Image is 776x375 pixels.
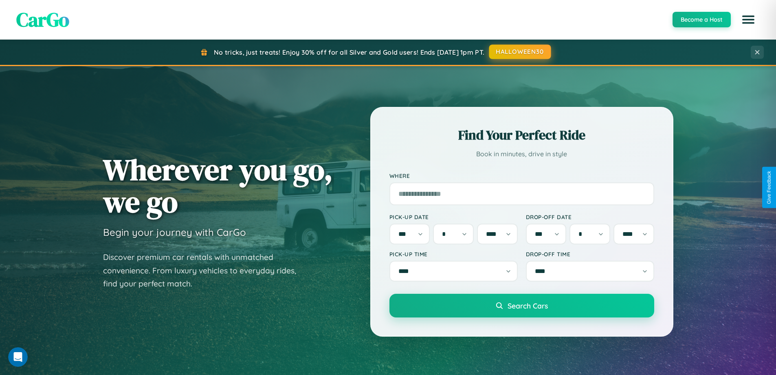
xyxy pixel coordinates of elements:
[214,48,484,56] span: No tricks, just treats! Enjoy 30% off for all Silver and Gold users! Ends [DATE] 1pm PT.
[16,6,69,33] span: CarGo
[389,172,654,179] label: Where
[103,153,333,218] h1: Wherever you go, we go
[389,148,654,160] p: Book in minutes, drive in style
[389,126,654,144] h2: Find Your Perfect Ride
[673,12,731,27] button: Become a Host
[508,301,548,310] span: Search Cars
[526,213,654,220] label: Drop-off Date
[389,294,654,317] button: Search Cars
[489,44,551,59] button: HALLOWEEN30
[526,251,654,257] label: Drop-off Time
[389,213,518,220] label: Pick-up Date
[8,347,28,367] iframe: Intercom live chat
[766,171,772,204] div: Give Feedback
[103,226,246,238] h3: Begin your journey with CarGo
[389,251,518,257] label: Pick-up Time
[103,251,307,291] p: Discover premium car rentals with unmatched convenience. From luxury vehicles to everyday rides, ...
[737,8,760,31] button: Open menu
